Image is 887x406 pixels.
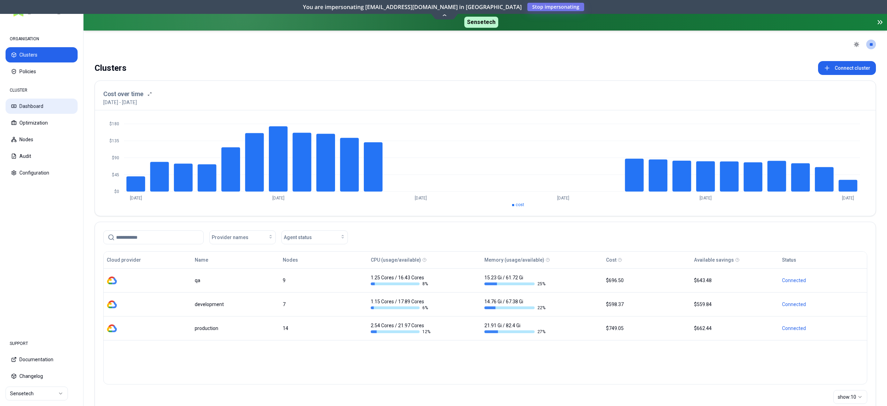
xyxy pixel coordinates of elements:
tspan: $135 [109,138,119,143]
button: Name [195,253,208,267]
div: Connected [782,325,864,332]
div: production [195,325,276,332]
tspan: [DATE] [557,196,569,201]
div: $559.84 [694,301,776,308]
button: Audit [6,149,78,164]
div: 12 % [371,329,432,335]
tspan: $90 [112,155,119,160]
div: $598.37 [606,301,688,308]
button: Optimization [6,115,78,130]
button: Memory (usage/available) [484,253,544,267]
div: Clusters [95,61,126,75]
div: SUPPORT [6,337,78,350]
img: gcp [107,299,117,310]
img: gcp [107,275,117,286]
tspan: [DATE] [842,196,854,201]
button: Nodes [283,253,298,267]
div: Status [782,256,796,263]
div: $662.44 [694,325,776,332]
button: Policies [6,64,78,79]
tspan: $45 [112,172,119,177]
div: 21.91 Gi / 82.4 Gi [484,322,545,335]
div: 14 [283,325,365,332]
div: 25 % [484,281,545,287]
div: 27 % [484,329,545,335]
div: qa [195,277,276,284]
div: 22 % [484,305,545,311]
div: 2.54 Cores / 21.97 Cores [371,322,432,335]
button: CPU (usage/available) [371,253,421,267]
span: Sensetech [464,17,498,28]
button: Provider names [209,230,276,244]
tspan: [DATE] [700,196,712,201]
tspan: $180 [109,121,119,126]
span: Provider names [212,234,248,241]
span: Agent status [284,234,312,241]
button: Nodes [6,132,78,147]
div: 9 [283,277,365,284]
button: Documentation [6,352,78,367]
div: 7 [283,301,365,308]
button: Cost [606,253,616,267]
div: $696.50 [606,277,688,284]
button: Agent status [281,230,348,244]
div: 14.76 Gi / 67.38 Gi [484,298,545,311]
div: 8 % [371,281,432,287]
p: [DATE] - [DATE] [103,99,137,106]
button: Clusters [6,47,78,62]
img: gcp [107,323,117,333]
tspan: [DATE] [415,196,427,201]
div: 15.23 Gi / 61.72 Gi [484,274,545,287]
tspan: $0 [114,189,119,194]
button: Configuration [6,165,78,180]
div: $643.48 [694,277,776,284]
tspan: [DATE] [130,196,142,201]
tspan: [DATE] [272,196,284,201]
div: CLUSTER [6,83,78,97]
div: $749.05 [606,325,688,332]
h3: Cost over time [103,89,143,99]
div: 1.15 Cores / 17.89 Cores [371,298,432,311]
div: 6 % [371,305,432,311]
button: Cloud provider [107,253,141,267]
div: Connected [782,277,864,284]
div: 1.25 Cores / 16.43 Cores [371,274,432,287]
div: ORGANISATION [6,32,78,46]
span: cost [516,202,524,207]
div: development [195,301,276,308]
button: Connect cluster [818,61,876,75]
button: Dashboard [6,99,78,114]
button: Changelog [6,369,78,384]
div: Connected [782,301,864,308]
button: Available savings [694,253,734,267]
